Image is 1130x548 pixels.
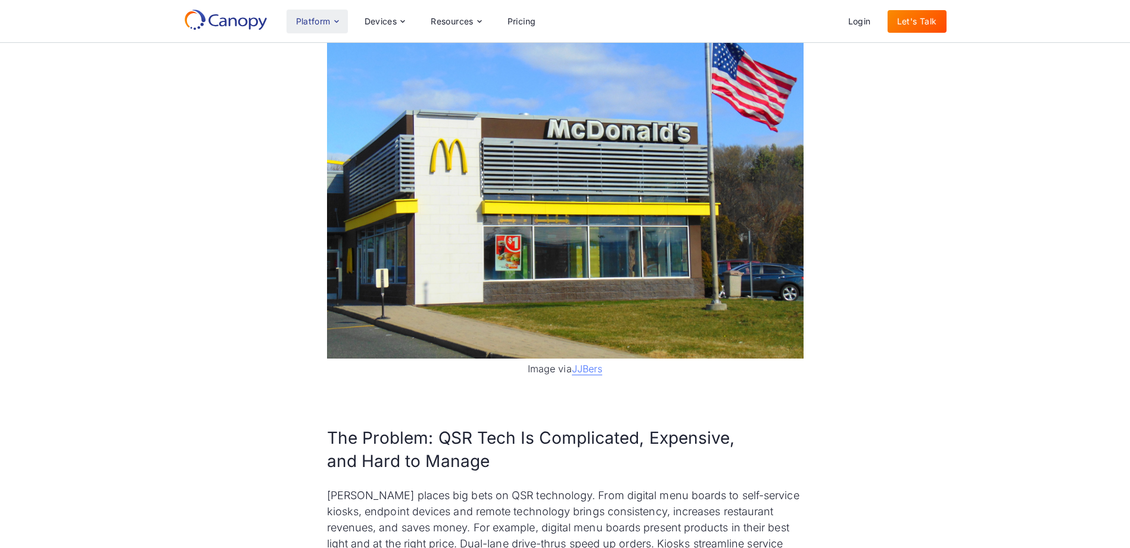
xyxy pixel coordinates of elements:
[327,382,804,398] p: ‍
[327,1,804,359] img: a McDonalds restaurant
[421,10,490,33] div: Resources
[839,10,880,33] a: Login
[327,426,804,473] h2: The Problem: QSR Tech Is Complicated, Expensive, and Hard to Manage
[355,10,415,33] div: Devices
[431,17,474,26] div: Resources
[572,363,602,375] a: JJBers
[327,362,804,376] figcaption: Image via
[498,10,546,33] a: Pricing
[365,17,397,26] div: Devices
[296,17,331,26] div: Platform
[888,10,947,33] a: Let's Talk
[287,10,348,33] div: Platform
